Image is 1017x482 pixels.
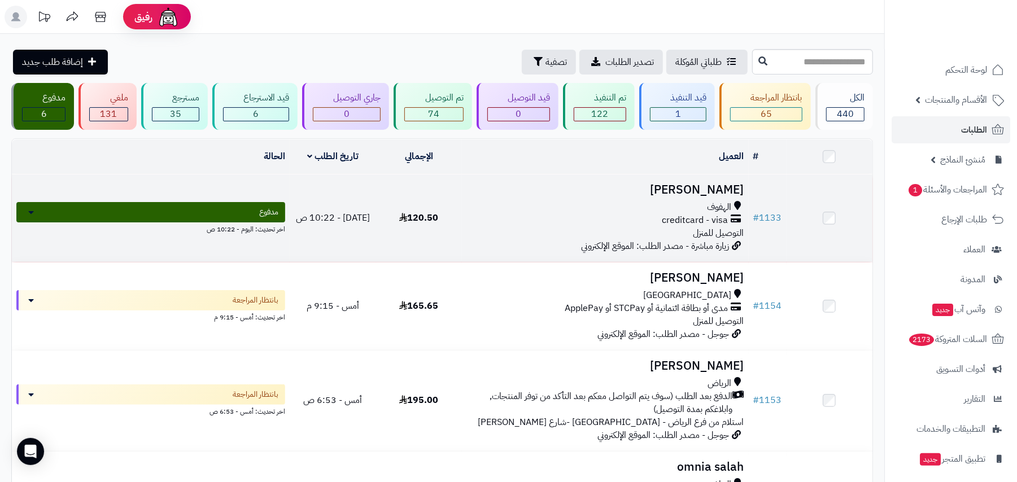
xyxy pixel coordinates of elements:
span: التوصيل للمنزل [693,314,744,328]
a: #1133 [753,211,782,225]
a: المدونة [892,266,1010,293]
span: المراجعات والأسئلة [907,182,987,198]
span: 120.50 [399,211,438,225]
span: أدوات التسويق [936,361,985,377]
a: أدوات التسويق [892,356,1010,383]
span: [DATE] - 10:22 ص [296,211,370,225]
div: قيد التنفيذ [650,91,706,104]
div: 6 [224,108,289,121]
a: الطلبات [892,116,1010,143]
div: مسترجع [152,91,199,104]
div: Open Intercom Messenger [17,438,44,465]
div: ملغي [89,91,128,104]
span: الرياض [708,377,732,390]
a: جاري التوصيل 0 [300,83,391,130]
a: تحديثات المنصة [30,6,58,31]
span: التقارير [964,391,985,407]
span: زيارة مباشرة - مصدر الطلب: الموقع الإلكتروني [582,239,730,253]
div: قيد الاسترجاع [223,91,289,104]
span: 0 [344,107,350,121]
span: تطبيق المتجر [919,451,985,467]
span: 165.65 [399,299,438,313]
a: # [753,150,759,163]
a: لوحة التحكم [892,56,1010,84]
span: رفيق [134,10,152,24]
div: تم التوصيل [404,91,463,104]
span: الأقسام والمنتجات [925,92,987,108]
img: logo-2.png [940,32,1006,55]
span: مُنشئ النماذج [940,152,985,168]
h3: [PERSON_NAME] [466,183,744,196]
a: مدفوع 6 [9,83,76,130]
span: 6 [254,107,259,121]
span: التطبيقات والخدمات [916,421,985,437]
div: اخر تحديث: أمس - 9:15 م [16,310,285,322]
h3: omnia salah [466,461,744,474]
a: طلباتي المُوكلة [666,50,748,75]
a: العميل [719,150,744,163]
span: الهفوف [708,201,732,214]
a: إضافة طلب جديد [13,50,108,75]
a: السلات المتروكة2173 [892,326,1010,353]
span: [GEOGRAPHIC_DATA] [644,289,732,302]
span: إضافة طلب جديد [22,55,83,69]
h3: [PERSON_NAME] [466,271,744,284]
span: 131 [100,107,117,121]
span: السلات المتروكة [908,331,987,347]
div: اخر تحديث: اليوم - 10:22 ص [16,222,285,234]
span: طلباتي المُوكلة [675,55,722,69]
span: جوجل - مصدر الطلب: الموقع الإلكتروني [598,327,730,341]
a: الكل440 [813,83,875,130]
span: الطلبات [961,122,987,138]
div: 0 [313,108,380,121]
button: تصفية [522,50,576,75]
a: الإجمالي [405,150,433,163]
div: 6 [23,108,65,121]
div: تم التنفيذ [574,91,626,104]
a: تصدير الطلبات [579,50,663,75]
div: 35 [152,108,199,121]
span: 1 [909,184,922,196]
div: 74 [405,108,462,121]
h3: [PERSON_NAME] [466,360,744,373]
span: جديد [920,453,941,466]
div: اخر تحديث: أمس - 6:53 ص [16,405,285,417]
span: # [753,299,760,313]
span: أمس - 6:53 ص [304,393,363,407]
span: 35 [170,107,181,121]
span: العملاء [963,242,985,257]
span: 74 [429,107,440,121]
a: التقارير [892,385,1010,413]
div: قيد التوصيل [487,91,550,104]
div: جاري التوصيل [313,91,381,104]
span: بانتظار المراجعة [233,295,278,306]
div: الكل [826,91,865,104]
span: التوصيل للمنزل [693,226,744,240]
span: creditcard - visa [662,214,728,227]
span: بانتظار المراجعة [233,389,278,400]
span: # [753,211,760,225]
a: العملاء [892,236,1010,263]
a: مسترجع 35 [139,83,210,130]
a: #1154 [753,299,782,313]
a: التطبيقات والخدمات [892,415,1010,442]
a: المراجعات والأسئلة1 [892,176,1010,203]
a: بانتظار المراجعة 65 [717,83,813,130]
span: 122 [592,107,609,121]
span: لوحة التحكم [945,62,987,78]
span: طلبات الإرجاع [941,212,987,227]
div: 0 [488,108,549,121]
a: طلبات الإرجاع [892,206,1010,233]
span: جديد [932,304,953,316]
span: 6 [41,107,47,121]
a: تم التوصيل 74 [391,83,474,130]
span: تصدير الطلبات [605,55,654,69]
a: تم التنفيذ 122 [561,83,637,130]
span: مدى أو بطاقة ائتمانية أو STCPay أو ApplePay [565,302,728,315]
div: 65 [731,108,801,121]
a: ملغي 131 [76,83,138,130]
span: مدفوع [259,207,278,218]
a: قيد الاسترجاع 6 [210,83,300,130]
span: المدونة [961,271,985,287]
span: 65 [761,107,772,121]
